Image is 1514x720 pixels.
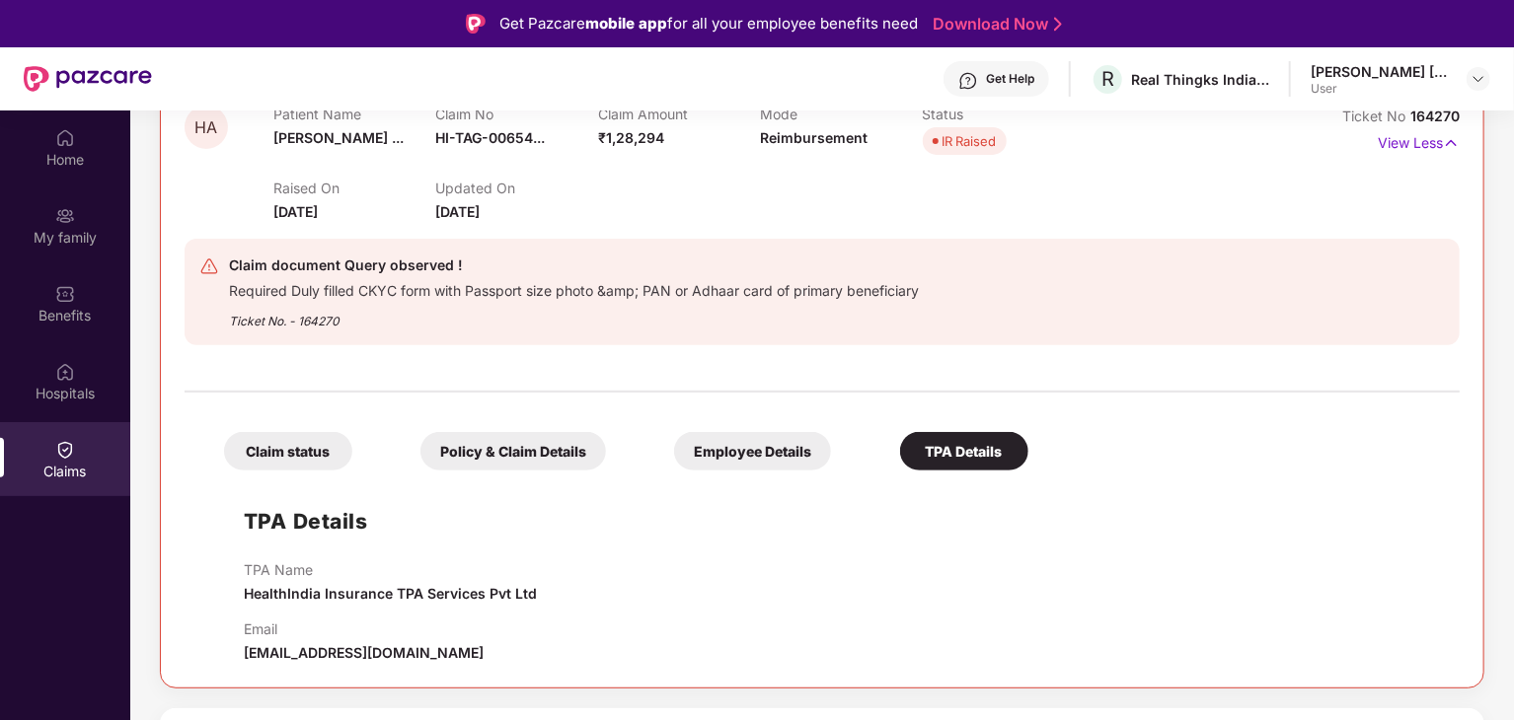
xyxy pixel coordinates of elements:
div: User [1311,81,1449,97]
img: svg+xml;base64,PHN2ZyB4bWxucz0iaHR0cDovL3d3dy53My5vcmcvMjAwMC9zdmciIHdpZHRoPSIxNyIgaGVpZ2h0PSIxNy... [1443,132,1460,154]
div: IR Raised [943,131,997,151]
span: [PERSON_NAME] ... [273,129,404,146]
p: Updated On [435,180,597,196]
span: Reimbursement [760,129,868,146]
div: [PERSON_NAME] [PERSON_NAME] Pathan [1311,62,1449,81]
img: svg+xml;base64,PHN2ZyB4bWxucz0iaHR0cDovL3d3dy53My5vcmcvMjAwMC9zdmciIHdpZHRoPSIyNCIgaGVpZ2h0PSIyNC... [199,256,219,276]
img: svg+xml;base64,PHN2ZyBpZD0iSG9tZSIgeG1sbnM9Imh0dHA6Ly93d3cudzMub3JnLzIwMDAvc3ZnIiB3aWR0aD0iMjAiIG... [55,128,75,148]
img: Stroke [1054,14,1062,35]
p: Claim No [435,106,597,122]
p: Mode [760,106,922,122]
img: svg+xml;base64,PHN2ZyBpZD0iQmVuZWZpdHMiIHhtbG5zPSJodHRwOi8vd3d3LnczLm9yZy8yMDAwL3N2ZyIgd2lkdGg9Ij... [55,284,75,304]
img: New Pazcare Logo [24,66,152,92]
div: Get Pazcare for all your employee benefits need [499,12,918,36]
div: Claim status [224,432,352,470]
strong: mobile app [585,14,667,33]
p: Email [244,620,484,637]
a: Download Now [933,14,1056,35]
div: Get Help [986,71,1034,87]
p: Patient Name [273,106,435,122]
span: [DATE] [435,203,480,220]
div: Ticket No. - 164270 [229,300,919,330]
img: svg+xml;base64,PHN2ZyBpZD0iRHJvcGRvd24tMzJ4MzIiIHhtbG5zPSJodHRwOi8vd3d3LnczLm9yZy8yMDAwL3N2ZyIgd2... [1471,71,1486,87]
div: TPA Details [900,432,1028,470]
span: [EMAIL_ADDRESS][DOMAIN_NAME] [244,644,484,661]
img: svg+xml;base64,PHN2ZyBpZD0iQ2xhaW0iIHhtbG5zPSJodHRwOi8vd3d3LnczLm9yZy8yMDAwL3N2ZyIgd2lkdGg9IjIwIi... [55,440,75,460]
span: R [1101,67,1114,91]
span: HA [195,119,218,136]
div: Required Duly filled CKYC form with Passport size photo &amp; PAN or Adhaar card of primary benef... [229,277,919,300]
span: ₹1,28,294 [598,129,664,146]
img: svg+xml;base64,PHN2ZyBpZD0iSG9zcGl0YWxzIiB4bWxucz0iaHR0cDovL3d3dy53My5vcmcvMjAwMC9zdmciIHdpZHRoPS... [55,362,75,382]
img: Logo [466,14,486,34]
p: View Less [1378,127,1460,154]
div: Employee Details [674,432,831,470]
span: HI-TAG-00654... [435,129,545,146]
p: Raised On [273,180,435,196]
img: svg+xml;base64,PHN2ZyB3aWR0aD0iMjAiIGhlaWdodD0iMjAiIHZpZXdCb3g9IjAgMCAyMCAyMCIgZmlsbD0ibm9uZSIgeG... [55,206,75,226]
h1: TPA Details [244,505,368,538]
p: Claim Amount [598,106,760,122]
div: Policy & Claim Details [420,432,606,470]
div: Claim document Query observed ! [229,253,919,277]
p: Status [923,106,1085,122]
div: Real Thingks India Private Limited [1131,70,1269,89]
span: [DATE] [273,203,318,220]
span: HealthIndia Insurance TPA Services Pvt Ltd [244,585,537,602]
p: TPA Name [244,561,537,578]
span: 164270 [1410,108,1460,124]
img: svg+xml;base64,PHN2ZyBpZD0iSGVscC0zMngzMiIgeG1sbnM9Imh0dHA6Ly93d3cudzMub3JnLzIwMDAvc3ZnIiB3aWR0aD... [958,71,978,91]
span: Ticket No [1342,108,1410,124]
